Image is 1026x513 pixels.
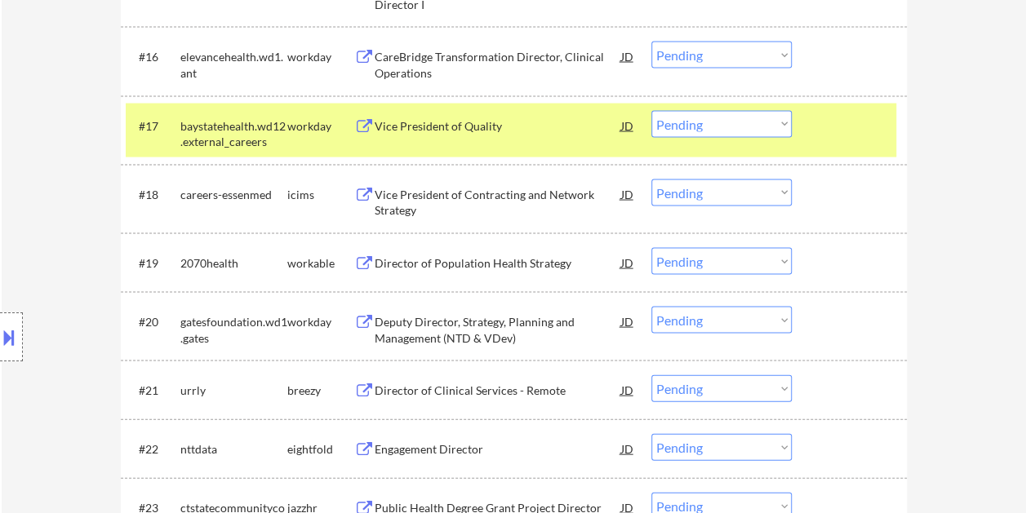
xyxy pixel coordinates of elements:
div: workday [287,314,354,330]
div: JD [620,434,636,463]
div: JD [620,375,636,405]
div: JD [620,111,636,140]
div: elevancehealth.wd1.ant [180,49,287,81]
div: Director of Population Health Strategy [375,255,621,272]
div: Vice President of Contracting and Network Strategy [375,187,621,219]
div: eightfold [287,441,354,458]
div: icims [287,187,354,203]
div: JD [620,42,636,71]
div: JD [620,307,636,336]
div: breezy [287,383,354,399]
div: CareBridge Transformation Director, Clinical Operations [375,49,621,81]
div: Vice President of Quality [375,118,621,135]
div: Engagement Director [375,441,621,458]
div: JD [620,179,636,209]
div: #16 [139,49,167,65]
div: workable [287,255,354,272]
div: workday [287,118,354,135]
div: Director of Clinical Services - Remote [375,383,621,399]
div: Deputy Director, Strategy, Planning and Management (NTD & VDev) [375,314,621,346]
div: JD [620,248,636,277]
div: workday [287,49,354,65]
